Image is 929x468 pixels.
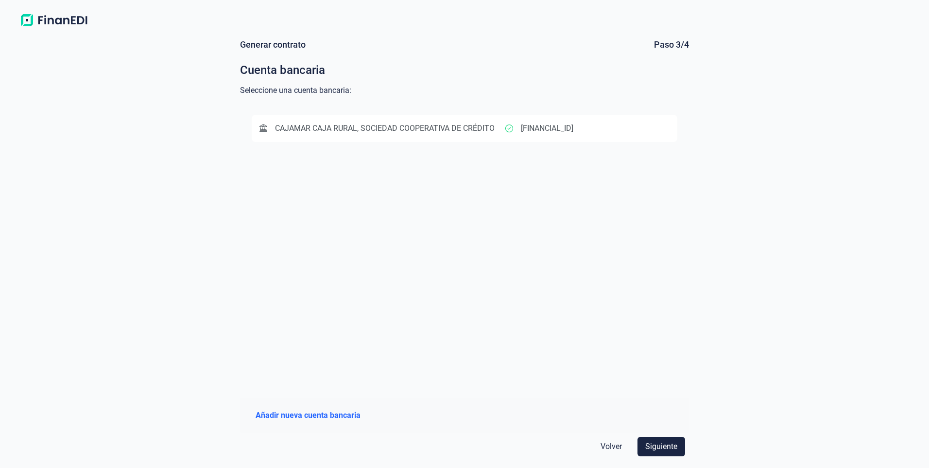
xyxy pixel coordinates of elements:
[252,115,677,142] button: CAJAMAR CAJA RURAL, SOCIEDAD COOPERATIVA DE CRÉDITO[FINANCIAL_ID]
[248,406,368,425] button: Añadir nueva cuenta bancaria
[240,86,689,95] div: Seleccione una cuenta bancaria:
[275,124,495,133] span: CAJAMAR CAJA RURAL, SOCIEDAD COOPERATIVA DE CRÉDITO
[593,437,630,456] button: Volver
[240,39,306,51] div: Generar contrato
[645,441,677,452] span: Siguiente
[16,12,92,29] img: Logo de aplicación
[637,437,685,456] button: Siguiente
[601,441,622,452] span: Volver
[240,62,689,78] div: Cuenta bancaria
[654,39,689,51] div: Paso 3/4
[256,410,361,421] span: Añadir nueva cuenta bancaria
[521,123,573,134] p: [FINANCIAL_ID]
